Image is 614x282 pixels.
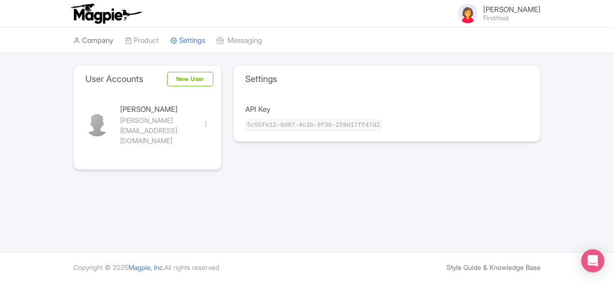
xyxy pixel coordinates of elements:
span: [PERSON_NAME] [483,5,541,14]
h3: User Accounts [85,74,143,84]
code: 5c55fe12-8d97-4c3b-9f3b-259d17ff47d2 [245,120,382,131]
div: [PERSON_NAME] [120,104,191,115]
span: Magpie, Inc. [128,263,164,271]
a: Settings [170,27,205,54]
small: Findrhost [483,15,541,21]
h3: Settings [245,74,277,84]
img: contact-b11cc6e953956a0c50a2f97983291f06.png [85,113,109,136]
img: avatar_key_member-9c1dde93af8b07d7383eb8b5fb890c87.png [456,2,479,25]
img: logo-ab69f6fb50320c5b225c76a69d11143b.png [69,3,143,24]
a: Company [73,27,113,54]
a: Product [125,27,159,54]
a: Messaging [217,27,262,54]
a: Style Guide & Knowledge Base [447,263,541,271]
a: [PERSON_NAME] Findrhost [450,2,541,25]
a: New User [167,72,213,86]
div: API Key [245,104,529,115]
div: [PERSON_NAME][EMAIL_ADDRESS][DOMAIN_NAME] [120,115,191,146]
div: Copyright © 2025 All rights reserved. [68,262,226,272]
div: Open Intercom Messenger [581,249,604,272]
